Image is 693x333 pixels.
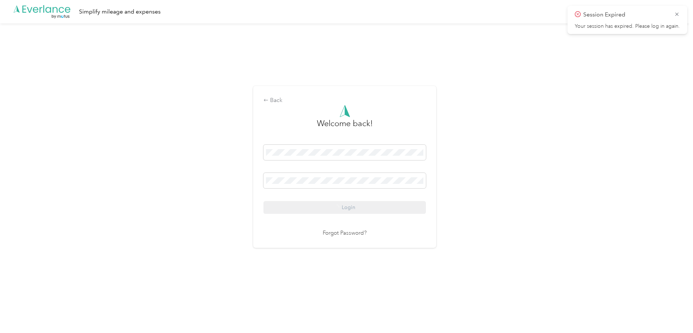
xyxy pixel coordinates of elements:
[317,117,373,137] h3: greeting
[575,23,680,30] p: Your session has expired. Please log in again.
[583,10,669,19] p: Session Expired
[323,229,367,238] a: Forgot Password?
[263,96,426,105] div: Back
[79,7,161,16] div: Simplify mileage and expenses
